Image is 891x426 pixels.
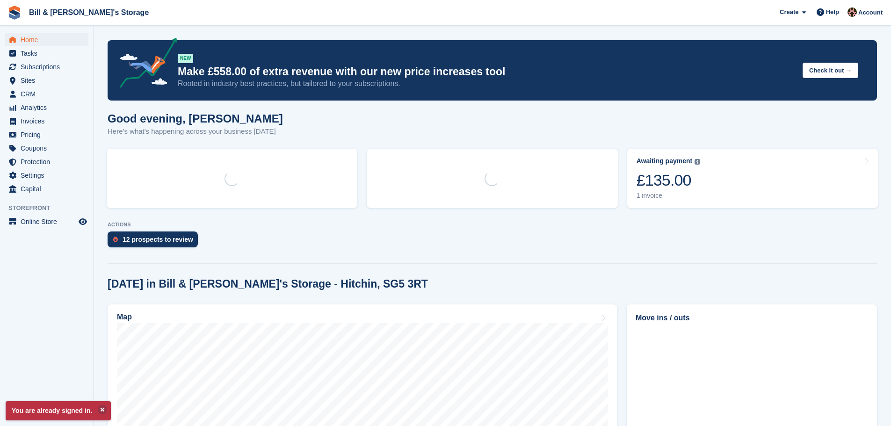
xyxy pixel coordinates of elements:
[803,63,858,78] button: Check it out →
[5,182,88,195] a: menu
[21,47,77,60] span: Tasks
[21,60,77,73] span: Subscriptions
[858,8,883,17] span: Account
[5,47,88,60] a: menu
[21,115,77,128] span: Invoices
[848,7,857,17] img: Jack Bottesch
[108,126,283,137] p: Here's what's happening across your business [DATE]
[5,128,88,141] a: menu
[21,182,77,195] span: Capital
[6,401,111,420] p: You are already signed in.
[21,33,77,46] span: Home
[5,101,88,114] a: menu
[695,159,700,165] img: icon-info-grey-7440780725fd019a000dd9b08b2336e03edf1995a4989e88bcd33f0948082b44.svg
[117,313,132,321] h2: Map
[5,115,88,128] a: menu
[77,216,88,227] a: Preview store
[108,222,877,228] p: ACTIONS
[5,60,88,73] a: menu
[5,169,88,182] a: menu
[5,215,88,228] a: menu
[178,79,795,89] p: Rooted in industry best practices, but tailored to your subscriptions.
[112,38,177,91] img: price-adjustments-announcement-icon-8257ccfd72463d97f412b2fc003d46551f7dbcb40ab6d574587a9cd5c0d94...
[5,142,88,155] a: menu
[21,74,77,87] span: Sites
[21,215,77,228] span: Online Store
[178,65,795,79] p: Make £558.00 of extra revenue with our new price increases tool
[21,169,77,182] span: Settings
[21,155,77,168] span: Protection
[637,171,701,190] div: £135.00
[627,149,878,208] a: Awaiting payment £135.00 1 invoice
[8,203,93,213] span: Storefront
[178,54,193,63] div: NEW
[5,74,88,87] a: menu
[21,101,77,114] span: Analytics
[636,312,868,324] h2: Move ins / outs
[123,236,193,243] div: 12 prospects to review
[25,5,152,20] a: Bill & [PERSON_NAME]'s Storage
[21,142,77,155] span: Coupons
[5,33,88,46] a: menu
[780,7,798,17] span: Create
[7,6,22,20] img: stora-icon-8386f47178a22dfd0bd8f6a31ec36ba5ce8667c1dd55bd0f319d3a0aa187defe.svg
[637,157,693,165] div: Awaiting payment
[108,231,203,252] a: 12 prospects to review
[113,237,118,242] img: prospect-51fa495bee0391a8d652442698ab0144808aea92771e9ea1ae160a38d050c398.svg
[5,155,88,168] a: menu
[21,87,77,101] span: CRM
[108,278,428,290] h2: [DATE] in Bill & [PERSON_NAME]'s Storage - Hitchin, SG5 3RT
[637,192,701,200] div: 1 invoice
[5,87,88,101] a: menu
[108,112,283,125] h1: Good evening, [PERSON_NAME]
[21,128,77,141] span: Pricing
[826,7,839,17] span: Help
